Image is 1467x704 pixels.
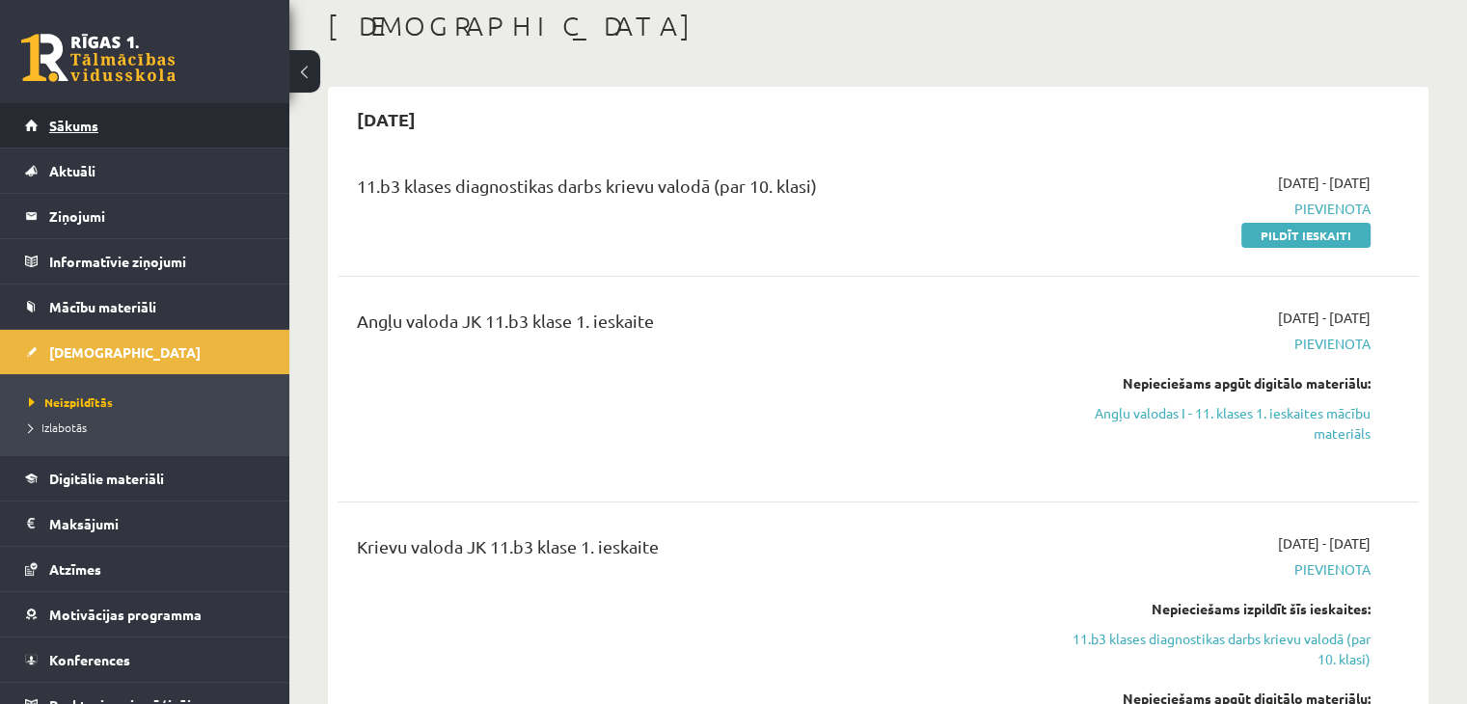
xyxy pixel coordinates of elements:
[49,560,101,578] span: Atzīmes
[49,194,265,238] legend: Ziņojumi
[25,637,265,682] a: Konferences
[49,343,201,361] span: [DEMOGRAPHIC_DATA]
[25,456,265,501] a: Digitālie materiāli
[1278,533,1371,554] span: [DATE] - [DATE]
[357,533,1023,569] div: Krievu valoda JK 11.b3 klase 1. ieskaite
[1241,223,1371,248] a: Pildīt ieskaiti
[25,592,265,636] a: Motivācijas programma
[1278,308,1371,328] span: [DATE] - [DATE]
[49,162,95,179] span: Aktuāli
[1052,559,1371,580] span: Pievienota
[25,501,265,546] a: Maksājumi
[29,420,87,435] span: Izlabotās
[25,103,265,148] a: Sākums
[357,308,1023,343] div: Angļu valoda JK 11.b3 klase 1. ieskaite
[25,239,265,284] a: Informatīvie ziņojumi
[357,173,1023,208] div: 11.b3 klases diagnostikas darbs krievu valodā (par 10. klasi)
[49,606,202,623] span: Motivācijas programma
[1052,629,1371,669] a: 11.b3 klases diagnostikas darbs krievu valodā (par 10. klasi)
[29,419,270,436] a: Izlabotās
[29,394,113,410] span: Neizpildītās
[1052,334,1371,354] span: Pievienota
[1052,373,1371,393] div: Nepieciešams apgūt digitālo materiālu:
[25,194,265,238] a: Ziņojumi
[328,10,1428,42] h1: [DEMOGRAPHIC_DATA]
[49,298,156,315] span: Mācību materiāli
[21,34,176,82] a: Rīgas 1. Tālmācības vidusskola
[49,239,265,284] legend: Informatīvie ziņojumi
[25,284,265,329] a: Mācību materiāli
[49,117,98,134] span: Sākums
[1052,599,1371,619] div: Nepieciešams izpildīt šīs ieskaites:
[49,470,164,487] span: Digitālie materiāli
[338,96,435,142] h2: [DATE]
[25,547,265,591] a: Atzīmes
[49,501,265,546] legend: Maksājumi
[1278,173,1371,193] span: [DATE] - [DATE]
[1052,403,1371,444] a: Angļu valodas I - 11. klases 1. ieskaites mācību materiāls
[25,149,265,193] a: Aktuāli
[1052,199,1371,219] span: Pievienota
[25,330,265,374] a: [DEMOGRAPHIC_DATA]
[29,393,270,411] a: Neizpildītās
[49,651,130,668] span: Konferences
